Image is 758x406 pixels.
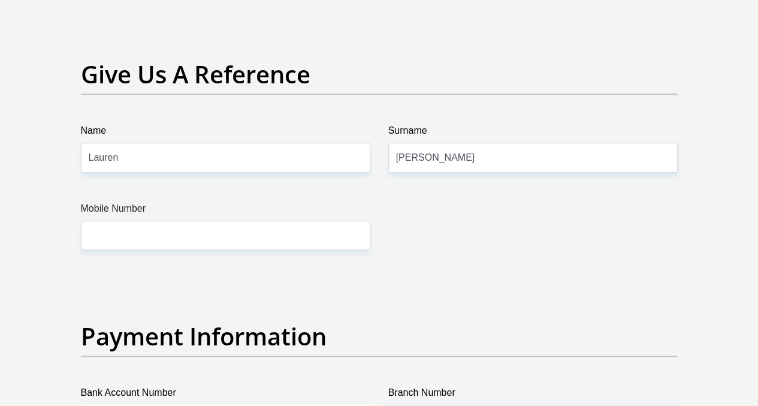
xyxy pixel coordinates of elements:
input: Name [81,143,370,172]
label: Surname [388,124,678,143]
h2: Give Us A Reference [81,60,678,89]
label: Bank Account Number [81,386,370,405]
input: Mobile Number [81,221,370,250]
input: Surname [388,143,678,172]
label: Name [81,124,370,143]
label: Mobile Number [81,202,370,221]
h2: Payment Information [81,322,678,351]
label: Branch Number [388,386,678,405]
